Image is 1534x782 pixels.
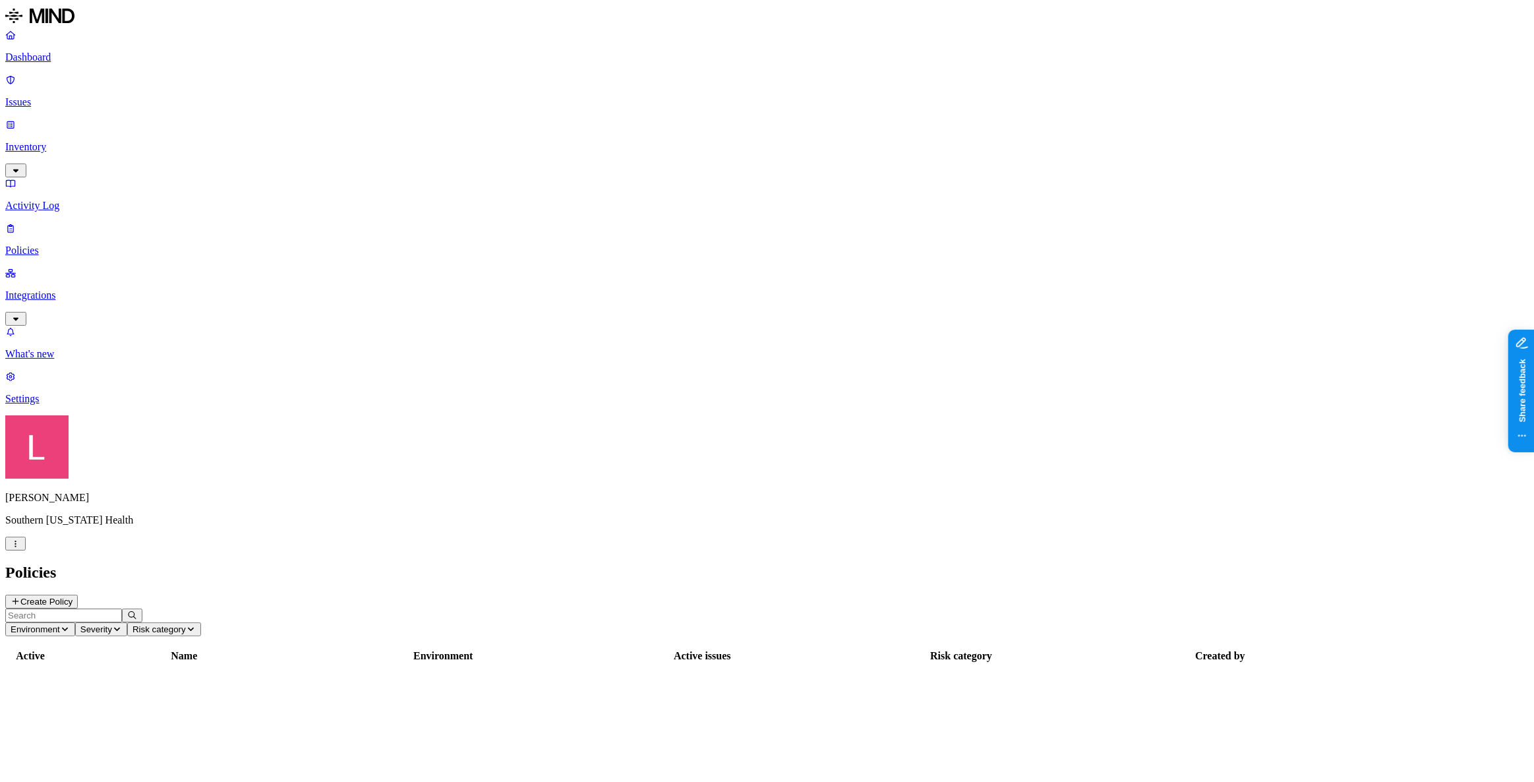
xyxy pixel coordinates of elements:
[5,119,1529,175] a: Inventory
[5,326,1529,360] a: What's new
[5,5,1529,29] a: MIND
[5,51,1529,63] p: Dashboard
[5,74,1529,108] a: Issues
[5,5,74,26] img: MIND
[315,650,572,662] div: Environment
[5,609,122,622] input: Search
[80,624,112,634] span: Severity
[11,624,60,634] span: Environment
[7,650,53,662] div: Active
[5,415,69,479] img: Landen Brown
[5,141,1529,153] p: Inventory
[56,650,312,662] div: Name
[5,564,1529,582] h2: Policies
[133,624,186,634] span: Risk category
[5,245,1529,256] p: Policies
[5,595,78,609] button: Create Policy
[5,371,1529,405] a: Settings
[5,29,1529,63] a: Dashboard
[5,348,1529,360] p: What's new
[5,222,1529,256] a: Policies
[5,96,1529,108] p: Issues
[5,200,1529,212] p: Activity Log
[5,514,1529,526] p: Southern [US_STATE] Health
[574,650,831,662] div: Active issues
[5,289,1529,301] p: Integrations
[1092,650,1349,662] div: Created by
[5,393,1529,405] p: Settings
[5,267,1529,324] a: Integrations
[5,177,1529,212] a: Activity Log
[833,650,1090,662] div: Risk category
